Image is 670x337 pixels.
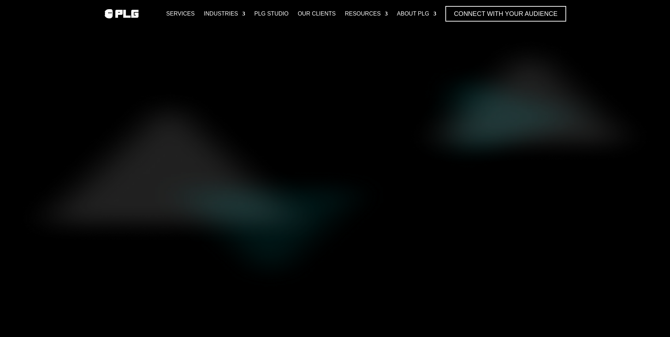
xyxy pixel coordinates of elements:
[298,6,336,22] a: Our Clients
[397,6,436,22] a: About PLG
[254,6,289,22] a: PLG Studio
[166,6,195,22] a: Services
[445,6,566,22] a: Connect with Your Audience
[204,6,245,22] a: Industries
[345,6,387,22] a: Resources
